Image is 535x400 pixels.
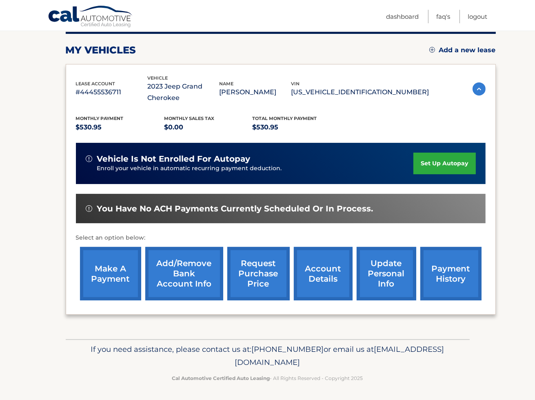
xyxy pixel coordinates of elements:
[66,44,136,56] h2: my vehicles
[148,75,168,81] span: vehicle
[468,10,487,23] a: Logout
[76,122,164,133] p: $530.95
[227,247,290,300] a: request purchase price
[80,247,141,300] a: make a payment
[97,154,251,164] span: vehicle is not enrolled for autopay
[429,47,435,53] img: add.svg
[172,375,270,381] strong: Cal Automotive Certified Auto Leasing
[413,153,475,174] a: set up autopay
[235,344,444,367] span: [EMAIL_ADDRESS][DOMAIN_NAME]
[76,116,124,121] span: Monthly Payment
[357,247,416,300] a: update personal info
[145,247,223,300] a: Add/Remove bank account info
[253,122,341,133] p: $530.95
[253,116,317,121] span: Total Monthly Payment
[252,344,324,354] span: [PHONE_NUMBER]
[220,87,291,98] p: [PERSON_NAME]
[436,10,450,23] a: FAQ's
[429,46,496,54] a: Add a new lease
[86,156,92,162] img: alert-white.svg
[71,374,464,382] p: - All Rights Reserved - Copyright 2025
[473,82,486,96] img: accordion-active.svg
[86,205,92,212] img: alert-white.svg
[148,81,220,104] p: 2023 Jeep Grand Cherokee
[164,122,253,133] p: $0.00
[76,87,148,98] p: #44455536711
[164,116,214,121] span: Monthly sales Tax
[291,81,300,87] span: vin
[48,5,133,29] a: Cal Automotive
[97,204,373,214] span: You have no ACH payments currently scheduled or in process.
[76,233,486,243] p: Select an option below:
[386,10,419,23] a: Dashboard
[97,164,414,173] p: Enroll your vehicle in automatic recurring payment deduction.
[291,87,429,98] p: [US_VEHICLE_IDENTIFICATION_NUMBER]
[76,81,115,87] span: lease account
[71,343,464,369] p: If you need assistance, please contact us at: or email us at
[420,247,482,300] a: payment history
[294,247,353,300] a: account details
[220,81,234,87] span: name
